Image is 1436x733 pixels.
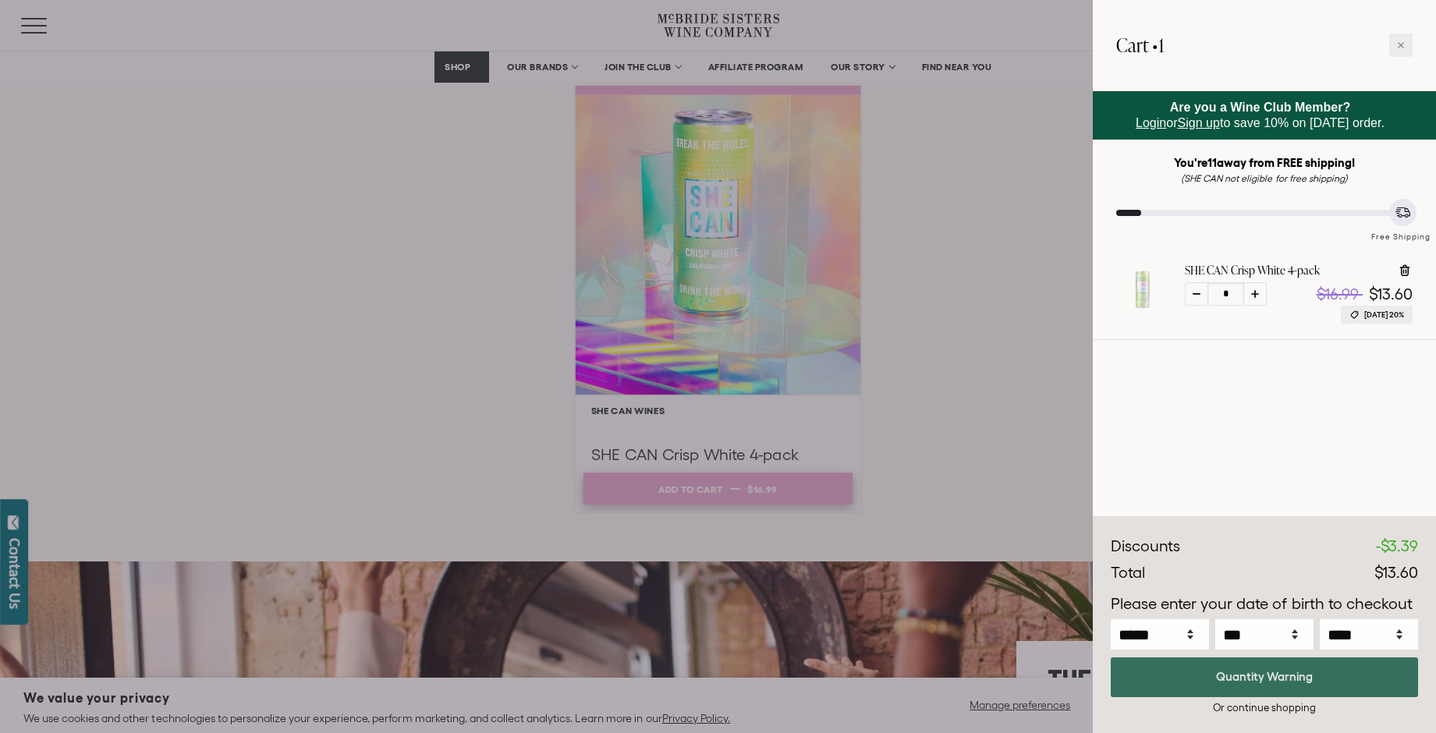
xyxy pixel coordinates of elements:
[1185,263,1320,278] a: SHE CAN Crisp White 4-pack
[1374,564,1418,581] span: $13.60
[1207,156,1217,169] span: 11
[1116,302,1169,319] a: SHE CAN Crisp White 4-pack
[1364,309,1404,320] span: [DATE] 20%
[1317,285,1359,303] span: $16.99
[1111,657,1418,697] button: Quantity Warning
[1136,101,1385,129] span: or to save 10% on [DATE] order.
[1158,32,1164,58] span: 1
[1111,561,1145,585] div: Total
[1381,537,1418,554] span: $3.39
[1366,216,1436,243] div: Free Shipping
[1181,173,1348,183] em: (SHE CAN not eligible for free shipping)
[1178,116,1220,129] a: Sign up
[1369,285,1413,303] span: $13.60
[1111,535,1180,558] div: Discounts
[1111,700,1418,715] div: Or continue shopping
[1174,156,1356,169] strong: You're away from FREE shipping!
[1111,593,1418,616] p: Please enter your date of birth to checkout
[1136,116,1166,129] a: Login
[1170,101,1351,114] strong: Are you a Wine Club Member?
[1376,535,1418,558] div: -
[1116,23,1164,67] h2: Cart •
